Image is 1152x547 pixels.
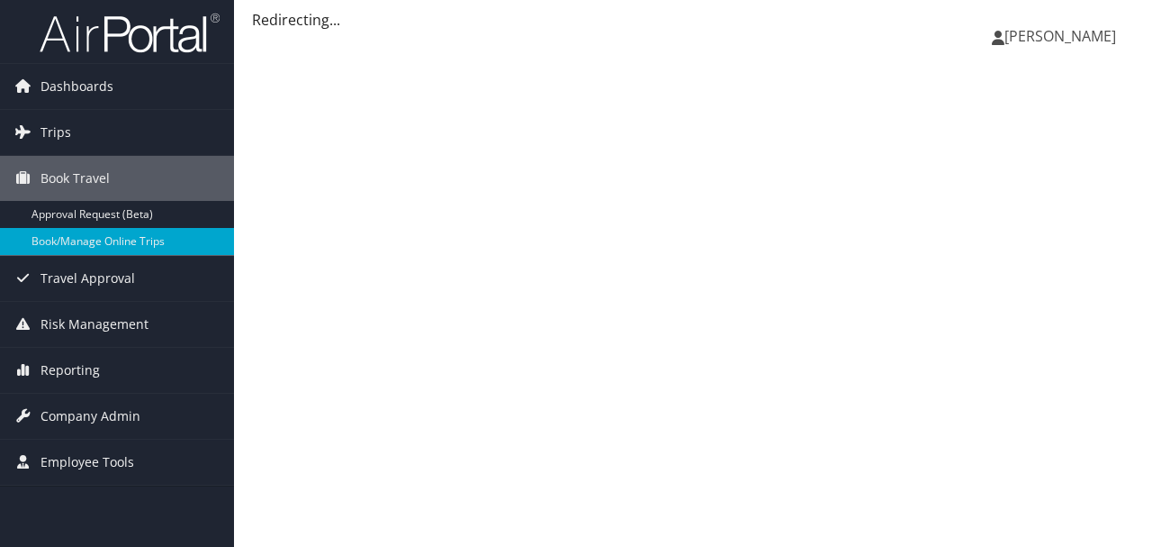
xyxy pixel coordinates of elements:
[40,156,110,201] span: Book Travel
[40,302,148,347] span: Risk Management
[40,394,140,439] span: Company Admin
[1004,26,1116,46] span: [PERSON_NAME]
[40,110,71,155] span: Trips
[40,256,135,301] span: Travel Approval
[40,440,134,485] span: Employee Tools
[40,64,113,109] span: Dashboards
[252,9,1134,31] div: Redirecting...
[40,348,100,393] span: Reporting
[992,9,1134,63] a: [PERSON_NAME]
[40,12,220,54] img: airportal-logo.png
